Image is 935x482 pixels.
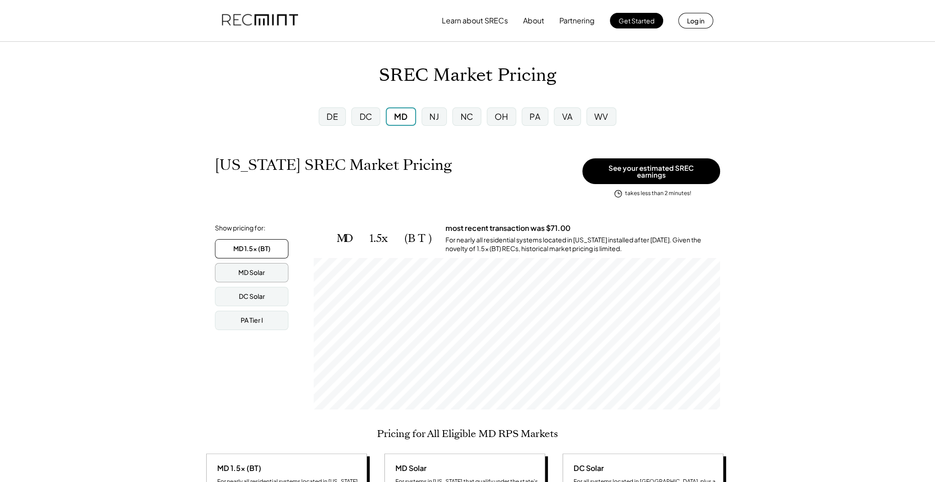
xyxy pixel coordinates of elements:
[241,316,263,325] div: PA Tier I
[379,65,556,86] h1: SREC Market Pricing
[678,13,713,28] button: Log in
[233,244,270,253] div: MD 1.5x (BT)
[327,111,338,122] div: DE
[570,463,604,473] div: DC Solar
[625,190,691,197] div: takes less than 2 minutes!
[215,224,265,233] div: Show pricing for:
[442,11,508,30] button: Learn about SRECs
[523,11,544,30] button: About
[529,111,541,122] div: PA
[359,111,372,122] div: DC
[377,428,558,440] h2: Pricing for All Eligible MD RPS Markets
[495,111,508,122] div: OH
[582,158,720,184] button: See your estimated SREC earnings
[460,111,473,122] div: NC
[239,292,265,301] div: DC Solar
[394,111,408,122] div: MD
[445,224,570,233] h3: most recent transaction was $71.00
[392,463,427,473] div: MD Solar
[559,11,595,30] button: Partnering
[562,111,573,122] div: VA
[238,268,265,277] div: MD Solar
[337,232,432,245] h2: MD 1.5x (BT)
[445,235,720,253] div: For nearly all residential systems located in [US_STATE] installed after [DATE]. Given the novelt...
[610,13,663,28] button: Get Started
[215,156,452,174] h1: [US_STATE] SREC Market Pricing
[429,111,439,122] div: NJ
[222,5,298,36] img: recmint-logotype%403x.png
[594,111,608,122] div: WV
[214,463,261,473] div: MD 1.5x (BT)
